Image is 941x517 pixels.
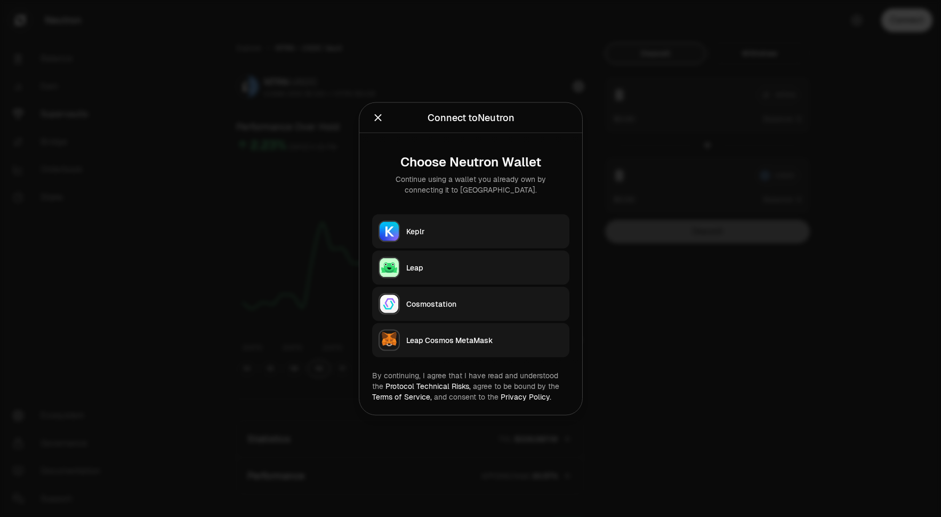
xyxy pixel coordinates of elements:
[372,392,432,401] a: Terms of Service,
[406,226,563,236] div: Keplr
[501,392,551,401] a: Privacy Policy.
[372,323,569,357] button: Leap Cosmos MetaMaskLeap Cosmos MetaMask
[385,381,471,391] a: Protocol Technical Risks,
[380,294,399,313] img: Cosmostation
[380,221,399,241] img: Keplr
[406,335,563,345] div: Leap Cosmos MetaMask
[406,298,563,309] div: Cosmostation
[427,110,514,125] div: Connect to Neutron
[372,370,569,402] div: By continuing, I agree that I have read and understood the agree to be bound by the and consent t...
[406,262,563,273] div: Leap
[380,330,399,349] img: Leap Cosmos MetaMask
[372,287,569,321] button: CosmostationCosmostation
[372,110,384,125] button: Close
[380,258,399,277] img: Leap
[381,173,561,195] div: Continue using a wallet you already own by connecting it to [GEOGRAPHIC_DATA].
[381,154,561,169] div: Choose Neutron Wallet
[372,250,569,284] button: LeapLeap
[372,214,569,248] button: KeplrKeplr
